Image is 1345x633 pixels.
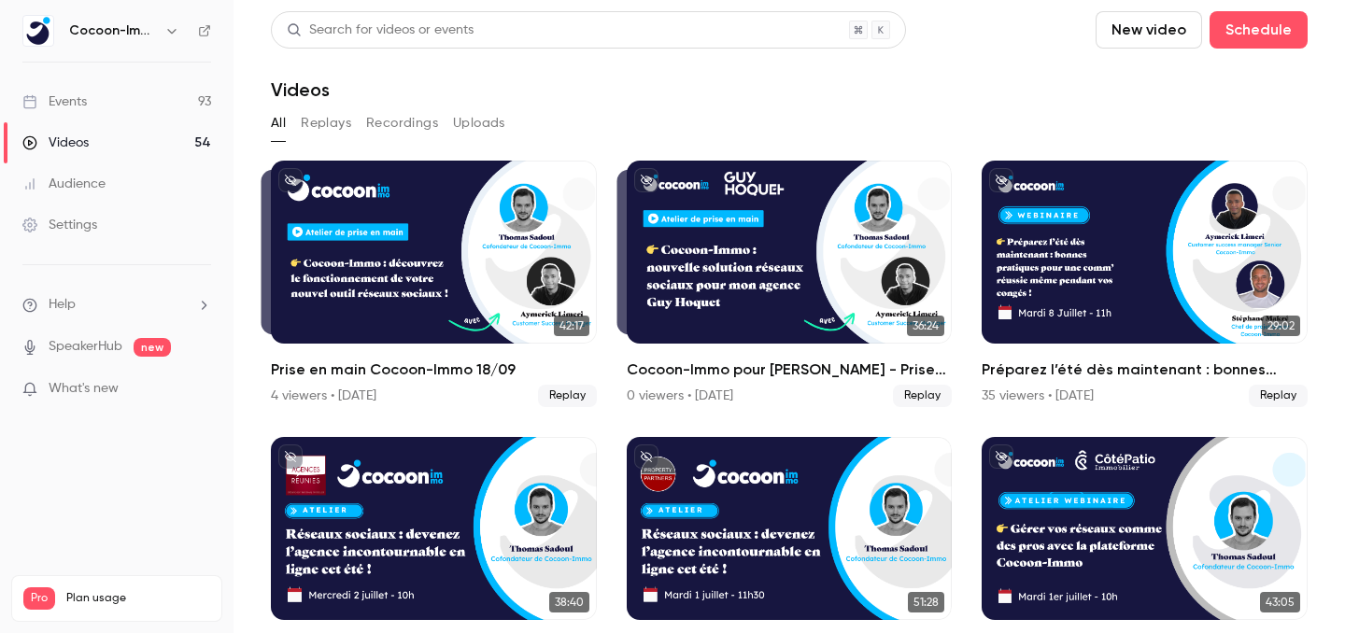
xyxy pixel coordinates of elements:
li: help-dropdown-opener [22,295,211,315]
button: Uploads [453,108,505,138]
h1: Videos [271,78,330,101]
span: Replay [1249,385,1308,407]
span: Pro [23,587,55,610]
button: unpublished [989,444,1013,469]
span: 42:17 [554,316,589,336]
a: 29:02Préparez l’été dès maintenant : bonnes pratiques pour une comm’ réussie même pendant vos con... [982,161,1308,407]
li: Prise en main Cocoon-Immo 18/09 [271,161,597,407]
button: unpublished [634,444,658,469]
span: new [134,338,171,357]
button: unpublished [989,168,1013,192]
button: All [271,108,286,138]
div: 0 viewers • [DATE] [627,387,733,405]
a: 42:1742:17Prise en main Cocoon-Immo 18/094 viewers • [DATE]Replay [271,161,597,407]
li: Préparez l’été dès maintenant : bonnes pratiques pour une comm’ réussie même pendant vos congés [982,161,1308,407]
a: 36:2436:24Cocoon-Immo pour [PERSON_NAME] - Prise en main0 viewers • [DATE]Replay [627,161,953,407]
div: Search for videos or events [287,21,474,40]
span: 29:02 [1262,316,1300,336]
h2: Cocoon-Immo pour [PERSON_NAME] - Prise en main [627,359,953,381]
span: Help [49,295,76,315]
button: New video [1096,11,1202,49]
section: Videos [271,11,1308,622]
div: Settings [22,216,97,234]
span: Replay [893,385,952,407]
button: Recordings [366,108,438,138]
span: 43:05 [1260,592,1300,612]
div: 35 viewers • [DATE] [982,387,1094,405]
button: unpublished [634,168,658,192]
a: SpeakerHub [49,337,122,357]
h2: Préparez l’été dès maintenant : bonnes pratiques pour une comm’ réussie même pendant vos congés [982,359,1308,381]
span: 38:40 [549,592,589,612]
div: Audience [22,175,106,193]
div: Videos [22,134,89,152]
button: Replays [301,108,351,138]
button: unpublished [278,444,303,469]
span: What's new [49,379,119,399]
h2: Prise en main Cocoon-Immo 18/09 [271,359,597,381]
span: 36:24 [907,316,944,336]
li: Cocoon-Immo pour Guy Hoquet - Prise en main [627,161,953,407]
button: Schedule [1210,11,1308,49]
span: Replay [538,385,597,407]
img: Cocoon-Immo [23,16,53,46]
button: unpublished [278,168,303,192]
iframe: Noticeable Trigger [189,381,211,398]
span: 51:28 [908,592,944,612]
div: 4 viewers • [DATE] [271,387,376,405]
div: Events [22,92,87,111]
h6: Cocoon-Immo [69,21,157,40]
span: Plan usage [66,591,210,606]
